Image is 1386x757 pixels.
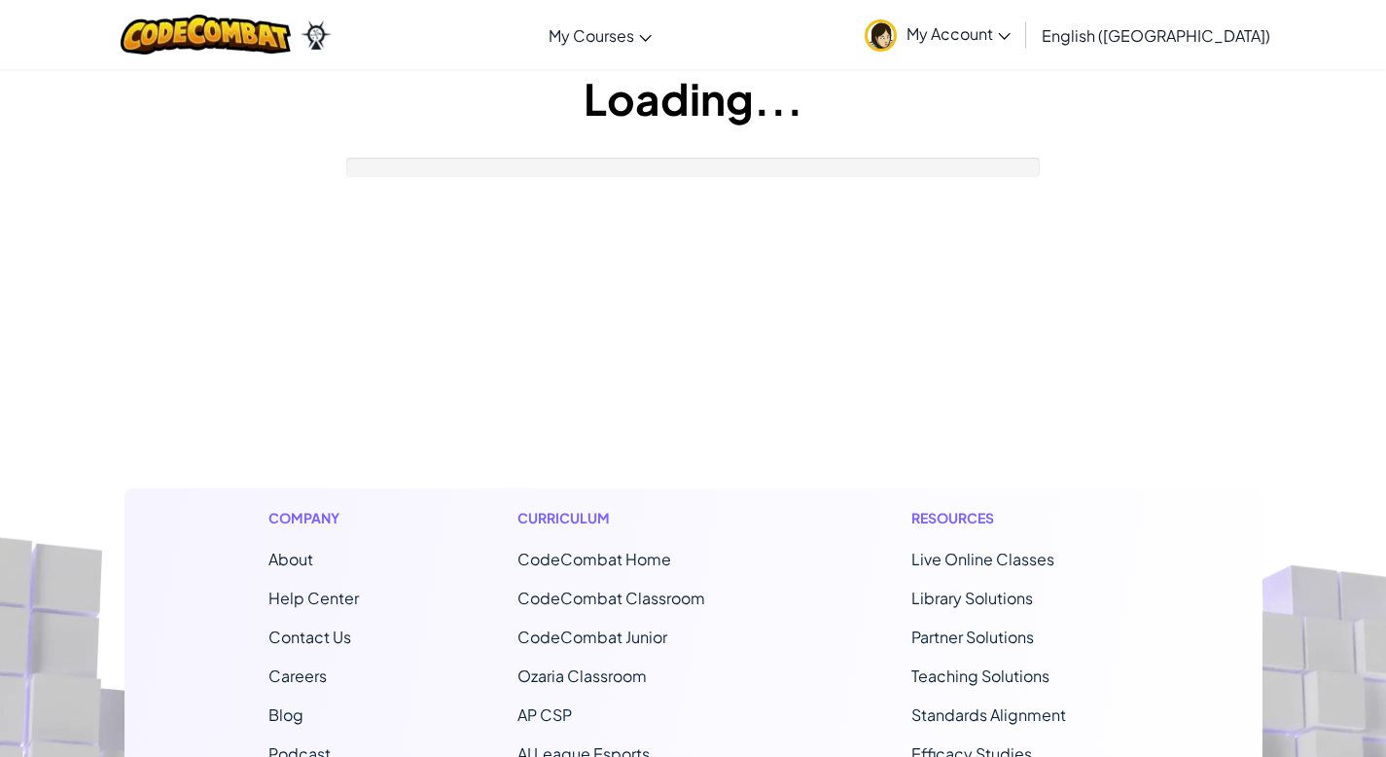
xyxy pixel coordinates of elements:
span: English ([GEOGRAPHIC_DATA]) [1042,25,1270,46]
a: My Courses [539,9,661,61]
a: CodeCombat Classroom [517,588,705,608]
a: About [268,549,313,569]
a: CodeCombat Junior [517,627,667,647]
a: Teaching Solutions [911,666,1049,686]
span: Contact Us [268,627,351,647]
a: Careers [268,666,327,686]
img: Ozaria [301,20,332,50]
h1: Curriculum [517,508,753,528]
a: Library Solutions [911,588,1033,608]
a: Blog [268,704,303,725]
a: AP CSP [517,704,572,725]
span: My Courses [549,25,634,46]
img: CodeCombat logo [121,15,291,54]
img: avatar [865,19,897,52]
a: Help Center [268,588,359,608]
a: Standards Alignment [911,704,1066,725]
a: Live Online Classes [911,549,1054,569]
a: My Account [855,4,1020,65]
a: Ozaria Classroom [517,666,647,686]
span: My Account [906,23,1011,44]
a: Partner Solutions [911,627,1034,647]
h1: Company [268,508,359,528]
span: CodeCombat Home [517,549,671,569]
h1: Resources [911,508,1119,528]
a: English ([GEOGRAPHIC_DATA]) [1032,9,1280,61]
